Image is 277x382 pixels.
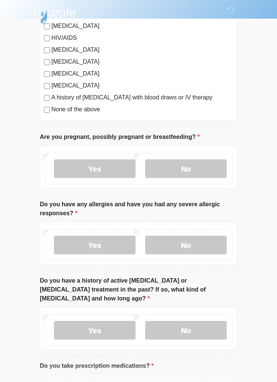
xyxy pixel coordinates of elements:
[40,200,237,218] label: Do you have any allergies and have you had any severe allergic responses?
[44,83,50,89] input: [MEDICAL_DATA]
[51,93,233,102] label: A history of [MEDICAL_DATA] with blood draws or IV therapy
[54,321,136,340] label: Yes
[44,59,50,65] input: [MEDICAL_DATA]
[145,321,227,340] label: No
[32,6,77,24] img: Hydrate IV Bar - Scottsdale Logo
[51,105,233,114] label: None of the above
[40,362,154,370] label: Do you take prescription medications?
[40,276,237,303] label: Do you have a history of active [MEDICAL_DATA] or [MEDICAL_DATA] treatment in the past? If so, wh...
[51,81,233,90] label: [MEDICAL_DATA]
[44,95,50,101] input: A history of [MEDICAL_DATA] with blood draws or IV therapy
[40,133,200,141] label: Are you pregnant, possibly pregnant or breastfeeding?
[145,236,227,254] label: No
[44,47,50,53] input: [MEDICAL_DATA]
[51,69,233,78] label: [MEDICAL_DATA]
[54,159,136,178] label: Yes
[54,236,136,254] label: Yes
[44,71,50,77] input: [MEDICAL_DATA]
[44,35,50,41] input: HIV/AIDS
[51,45,233,54] label: [MEDICAL_DATA]
[44,107,50,113] input: None of the above
[145,159,227,178] label: No
[51,34,233,42] label: HIV/AIDS
[51,57,233,66] label: [MEDICAL_DATA]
